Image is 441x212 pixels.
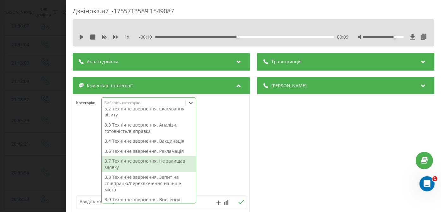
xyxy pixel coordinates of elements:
span: 1 x [124,34,129,40]
span: Аналіз дзвінка [87,59,118,65]
span: 1 [432,176,438,181]
div: Accessibility label [394,36,396,38]
div: Виберіть категорію [104,100,183,105]
span: Коментарі і категорії [87,83,133,89]
span: Транскрипція [271,59,302,65]
div: 3.8 Технічне звернення. Запит на співпрацю/переключення на інше місто [102,172,196,195]
span: 00:09 [337,34,349,40]
div: 3.9 Технічне звернення. Внесення гарантії [102,195,196,211]
div: 3.2 Технічне звернення. Скасування візиту [102,104,196,120]
div: 3.6 Технічне звернення. Рекламація [102,146,196,156]
div: 3.7 Технічне звернення. Не залишав заявку [102,156,196,172]
div: Дзвінок : ua7_-1755713589.1549087 [73,7,434,19]
div: 3.4 Технічне звернення. Вакцинація [102,136,196,146]
div: Accessibility label [237,36,239,38]
iframe: Intercom live chat [420,176,435,191]
span: - 00:10 [139,34,155,40]
h4: Категорія : [76,101,101,105]
span: [PERSON_NAME] [271,83,307,89]
div: 3.3 Технічне звернення. Аналізи, готовність/відправка [102,120,196,136]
